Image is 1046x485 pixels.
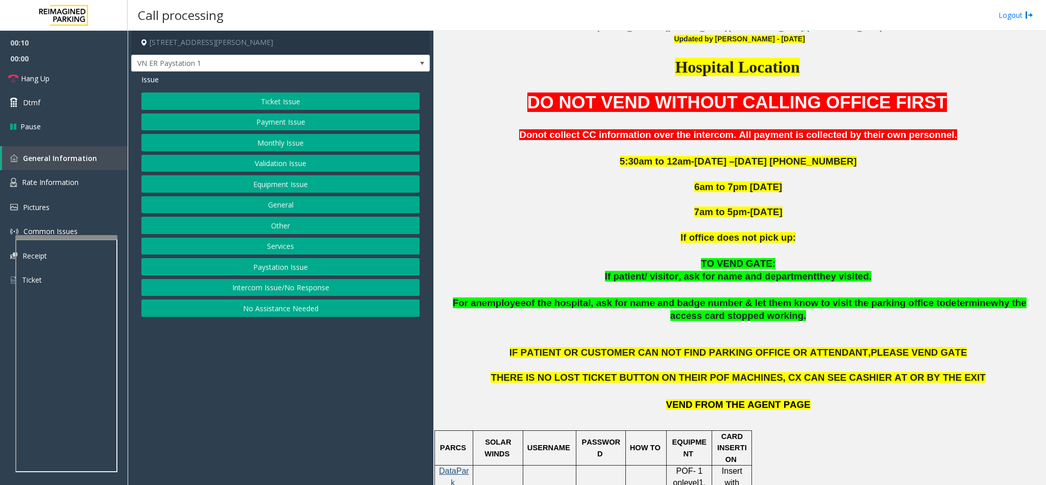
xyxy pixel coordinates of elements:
button: Equipment Issue [141,175,420,193]
a: General Information [2,146,128,170]
img: 'icon' [10,204,18,211]
span: General Information [23,153,97,163]
span: CARD INSERTION [717,432,747,464]
span: PASSWORD [581,438,620,457]
button: Monthly Issue [141,134,420,151]
span: hy the access card stopped working. [670,297,1027,321]
span: EQUIPMENT [672,438,707,457]
span: SOLAR WINDS [484,438,513,457]
span: 6am to 7pm [DATE] [694,181,782,192]
span: w [991,297,999,308]
img: 'icon' [10,154,18,162]
span: employee [482,297,526,308]
span: Hang Up [21,73,50,84]
button: No Assistance Needed [141,299,420,317]
span: Pictures [23,202,50,212]
span: Dtmf [23,97,40,108]
span: TO VEND GATE: [701,258,775,269]
img: 'icon' [10,275,17,285]
span: Rate Information [22,177,79,187]
img: 'icon' [10,252,17,259]
span: Updated by [PERSON_NAME] - [DATE] [674,35,805,43]
button: Paystation Issue [141,258,420,275]
span: de [945,297,957,308]
span: USERNAME [527,444,570,452]
h3: Call processing [133,3,229,28]
img: 'icon' [10,178,17,187]
span: VEND FROM THE AGENT PAGE [666,399,811,410]
span: If office does not pick up: [680,232,796,243]
span: of the [526,297,552,308]
span: VN ER Paystation 1 [132,55,370,72]
span: PARCS [440,444,466,452]
a: Logout [999,10,1033,20]
button: Other [141,217,420,234]
button: General [141,196,420,214]
span: IF PATIENT OR CUSTOMER CAN NOT FIND PARKING OFFICE OR ATTENDANT, [509,347,871,358]
button: Payment Issue [141,113,420,131]
span: HOW TO [630,444,661,452]
span: Hospital Location [675,58,799,76]
span: hospital, ask for name and badge number & let them know to visit the parking office to [554,297,945,308]
span: termine [957,297,991,308]
button: Services [141,238,420,255]
span: 7am to 5pm-[DATE] [694,206,783,217]
span: DO NOT VEND WITHOUT CALLING OFFICE FIRST [527,93,947,112]
span: If patient/ visitor, ask for name and department [605,271,817,282]
b: Donot collect CC information over the intercom. All payment is collected by their own personnel. [519,129,957,140]
span: Pause [20,121,41,132]
img: 'icon' [10,227,18,236]
span: they visited. [816,271,871,282]
button: Validation Issue [141,155,420,172]
img: logout [1025,10,1033,20]
button: Intercom Issue/No Response [141,279,420,296]
span: Common Issues [23,226,78,236]
h4: [STREET_ADDRESS][PERSON_NAME] [131,31,430,55]
span: THERE IS NO LOST TICKET BUTTON ON THEIR POF MACHINES, CX CAN SEE CASHIER AT OR BY THE EXIT [491,372,985,383]
span: PLEASE VEND GATE [871,347,967,358]
span: 5:30am to 12am-[DATE] –[DATE] [PHONE_NUMBER] [620,156,857,167]
button: Ticket Issue [141,93,420,110]
span: For an [453,297,482,308]
span: Issue [141,74,159,85]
